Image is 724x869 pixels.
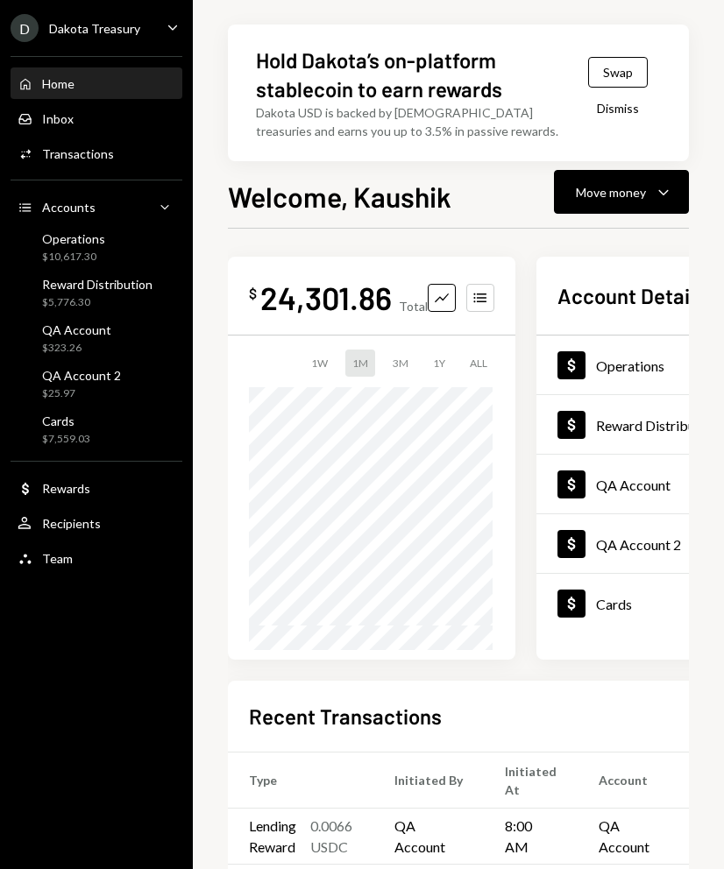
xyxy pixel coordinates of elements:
div: $25.97 [42,386,121,401]
div: Operations [42,231,105,246]
a: QA Account 2$25.97 [11,363,182,405]
div: Recipients [42,516,101,531]
div: Reward Distribution [42,277,153,292]
th: Type [228,752,373,809]
h2: Account Details [557,281,706,310]
a: Transactions [11,138,182,169]
h2: Recent Transactions [249,702,442,731]
div: Rewards [42,481,90,496]
td: 8:00 AM [484,809,578,865]
div: Home [42,76,75,91]
div: QA Account [42,322,111,337]
div: Dakota USD is backed by [DEMOGRAPHIC_DATA] treasuries and earns you up to 3.5% in passive rewards. [256,103,560,140]
div: 1Y [426,350,452,377]
div: Total [399,299,428,314]
a: Accounts [11,191,182,223]
a: Rewards [11,472,182,504]
div: D [11,14,39,42]
div: Inbox [42,111,74,126]
h1: Welcome, Kaushik [228,179,451,214]
a: Home [11,67,182,99]
td: QA Account [578,809,688,865]
div: Team [42,551,73,566]
div: Cards [596,596,632,612]
div: 1M [345,350,375,377]
a: Team [11,542,182,574]
button: Dismiss [575,88,661,129]
th: Initiated At [484,752,578,809]
div: 0.0066 USDC [310,816,352,858]
div: Move money [576,183,646,201]
div: QA Account 2 [42,368,121,383]
button: Move money [554,170,689,214]
div: Operations [596,357,664,374]
div: $5,776.30 [42,295,153,310]
div: $ [249,285,257,302]
div: Transactions [42,146,114,161]
div: QA Account 2 [596,536,681,553]
div: Cards [42,413,90,428]
div: Lending Reward [249,816,296,858]
a: Operations$10,617.30 [11,226,182,268]
button: Swap [588,57,648,88]
td: QA Account [373,809,484,865]
div: QA Account [596,477,671,493]
div: Dakota Treasury [49,21,140,36]
a: Reward Distribution$5,776.30 [11,272,182,314]
div: 1W [304,350,335,377]
div: 3M [386,350,415,377]
div: Hold Dakota’s on-platform stablecoin to earn rewards [256,46,546,103]
th: Initiated By [373,752,484,809]
div: Accounts [42,200,96,215]
div: ALL [463,350,494,377]
div: Reward Distribution [596,417,719,434]
th: Account [578,752,688,809]
div: $10,617.30 [42,250,105,265]
div: $323.26 [42,341,111,356]
a: Cards$7,559.03 [11,408,182,450]
a: Recipients [11,507,182,539]
a: Inbox [11,102,182,134]
a: QA Account$323.26 [11,317,182,359]
div: 24,301.86 [260,278,392,317]
div: $7,559.03 [42,432,90,447]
